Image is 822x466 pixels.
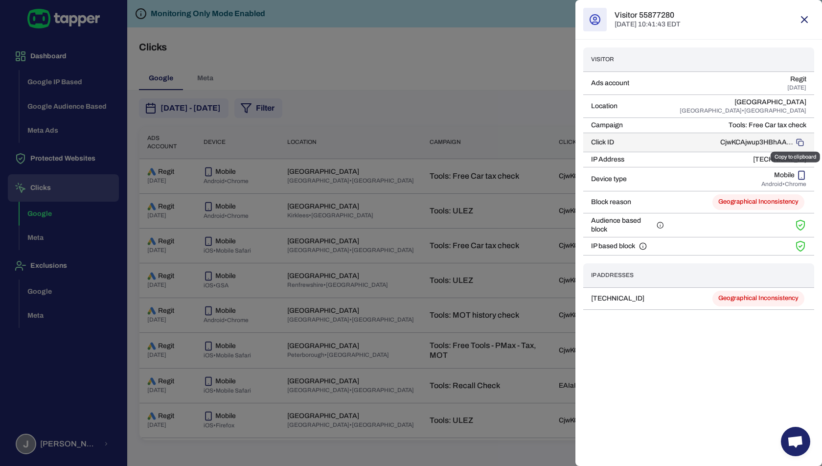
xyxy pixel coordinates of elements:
p: [DATE] 10:41:43 EDT [615,20,681,29]
span: [DATE] [787,84,806,92]
p: Regit [790,75,806,84]
td: Ads account [583,71,672,94]
span: Geographical Inconsistency [712,198,804,206]
span: Audience based block [591,216,653,234]
td: Device type [583,167,672,191]
td: Block reason [583,191,672,213]
th: Visitor [583,47,672,71]
td: Campaign [583,117,672,133]
td: [TECHNICAL_ID] [583,287,672,309]
td: Click ID [583,133,672,152]
span: [GEOGRAPHIC_DATA] • [GEOGRAPHIC_DATA] [680,107,806,115]
th: IP Addresses [583,263,672,287]
p: Mobile [774,171,795,180]
span: Geographical Inconsistency [712,294,804,303]
p: [TECHNICAL_ID] [680,155,806,164]
p: CjwKCAjwup3HBhAAEiwA7euZurczvNEnbQCt8rvtkqg8ciZ9_5oDzUEjwII1OBOnO7ELLWhQxTIepBoCwTkQAvD_BwE [720,138,794,147]
button: Copy to clipboard [794,136,806,149]
p: [GEOGRAPHIC_DATA] [734,98,806,107]
svg: Tapper automatically blocks clicks from suspicious or fraudulent IP addresses, preventing repeat ... [639,242,647,250]
span: IP based block [591,242,635,251]
h6: Visitor 55877280 [615,10,681,20]
td: Location [583,94,672,117]
div: Copy to clipboard [771,152,820,163]
div: Open chat [781,427,810,456]
td: IP Address [583,152,672,167]
span: Android • Chrome [761,180,806,188]
p: Tools: Free Car tax check [729,121,806,130]
svg: Tapper helps you exclude audiences identified as fraudulent, ensuring that your ads are only show... [657,221,664,229]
